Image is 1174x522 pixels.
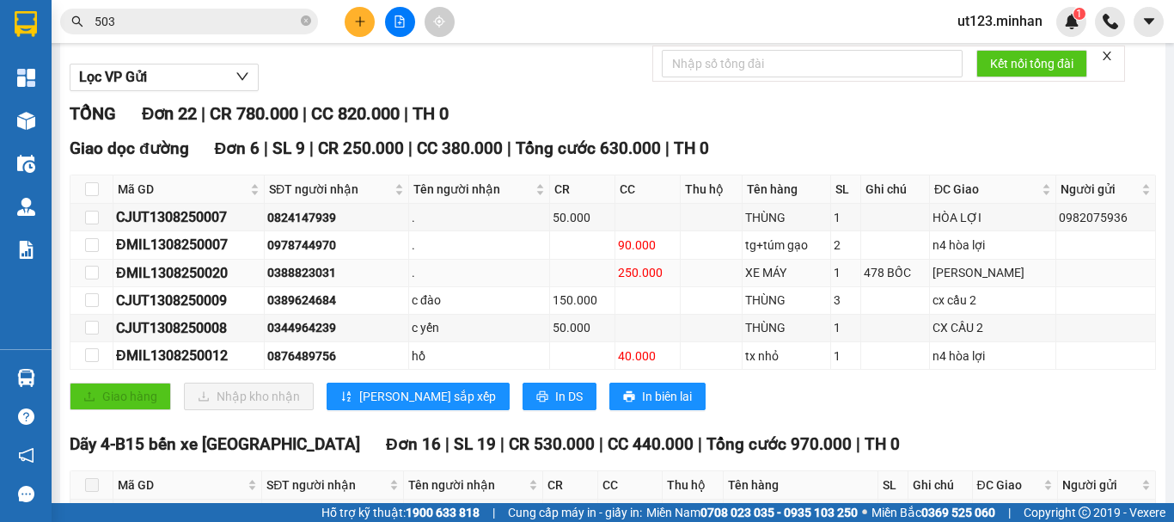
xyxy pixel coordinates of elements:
[113,342,265,370] td: ĐMIL1308250012
[745,236,828,255] div: tg+túm gạo
[976,50,1087,77] button: Kết nối tổng đài
[944,10,1056,32] span: ut123.minhan
[95,12,297,31] input: Tìm tên, số ĐT hoặc mã đơn
[871,503,995,522] span: Miền Bắc
[17,369,35,387] img: warehouse-icon
[118,180,247,199] span: Mã GD
[665,138,670,158] span: |
[553,318,612,337] div: 50.000
[70,383,171,410] button: uploadGiao hàng
[408,476,524,494] span: Tên người nhận
[856,434,860,454] span: |
[977,476,1040,494] span: ĐC Giao
[745,318,828,337] div: THÙNG
[113,231,265,259] td: ĐMIL1308250007
[618,263,677,282] div: 250.000
[553,291,612,310] div: 150.000
[265,260,409,287] td: 0388823031
[265,342,409,370] td: 0876489756
[412,347,547,365] div: hồ
[327,383,510,410] button: sort-ascending[PERSON_NAME] sắp xếp
[15,15,100,56] div: Đăk Mil
[412,291,547,310] div: c đào
[17,155,35,173] img: warehouse-icon
[408,138,413,158] span: |
[990,54,1073,73] span: Kết nối tổng đài
[698,434,702,454] span: |
[311,103,400,124] span: CC 820.000
[743,175,831,204] th: Tên hàng
[1008,503,1011,522] span: |
[235,70,249,83] span: down
[500,434,504,454] span: |
[116,206,261,228] div: CJUT1308250007
[1141,14,1157,29] span: caret-down
[340,390,352,404] span: sort-ascending
[70,138,189,158] span: Giao dọc đường
[412,236,547,255] div: .
[385,7,415,37] button: file-add
[70,64,259,91] button: Lọc VP Gửi
[70,103,116,124] span: TỔNG
[878,471,908,500] th: SL
[646,503,858,522] span: Miền Nam
[1076,8,1082,20] span: 1
[15,11,37,37] img: logo-vxr
[267,208,406,227] div: 0824147939
[1064,14,1079,29] img: icon-new-feature
[864,263,926,282] div: 478 BỐC
[663,471,724,500] th: Thu hộ
[272,138,305,158] span: SL 9
[1073,8,1085,20] sup: 1
[507,138,511,158] span: |
[1101,50,1113,62] span: close
[674,138,709,158] span: TH 0
[861,175,930,204] th: Ghi chú
[932,347,1053,365] div: n4 hòa lợi
[267,291,406,310] div: 0389624684
[492,503,495,522] span: |
[550,175,615,204] th: CR
[745,347,828,365] div: tx nhỏ
[309,138,314,158] span: |
[359,387,496,406] span: [PERSON_NAME] sắp xếp
[409,260,550,287] td: .
[394,15,406,28] span: file-add
[934,180,1038,199] span: ĐC Giao
[921,506,995,519] strong: 0369 525 060
[113,204,265,231] td: CJUT1308250007
[116,290,261,311] div: CJUT1308250009
[865,434,900,454] span: TH 0
[425,7,455,37] button: aim
[745,263,828,282] div: XE MÁY
[386,434,441,454] span: Đơn 16
[834,263,858,282] div: 1
[267,318,406,337] div: 0344964239
[834,347,858,365] div: 1
[17,241,35,259] img: solution-icon
[662,50,963,77] input: Nhập số tổng đài
[681,175,743,204] th: Thu hộ
[112,15,286,56] div: Hàng đường [GEOGRAPHIC_DATA]
[301,14,311,30] span: close-circle
[553,208,612,227] div: 50.000
[409,287,550,315] td: c đào
[116,234,261,255] div: ĐMIL1308250007
[265,315,409,342] td: 0344964239
[267,236,406,255] div: 0978744970
[445,434,449,454] span: |
[409,231,550,259] td: .
[112,56,286,77] div: .
[862,509,867,516] span: ⚪️
[536,390,548,404] span: printer
[269,180,391,199] span: SĐT người nhận
[112,16,153,34] span: Nhận:
[615,175,681,204] th: CC
[345,7,375,37] button: plus
[116,317,261,339] div: CJUT1308250008
[834,208,858,227] div: 1
[908,471,973,500] th: Ghi chú
[932,318,1053,337] div: CX CẦU 2
[1061,180,1138,199] span: Người gửi
[706,434,852,454] span: Tổng cước 970.000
